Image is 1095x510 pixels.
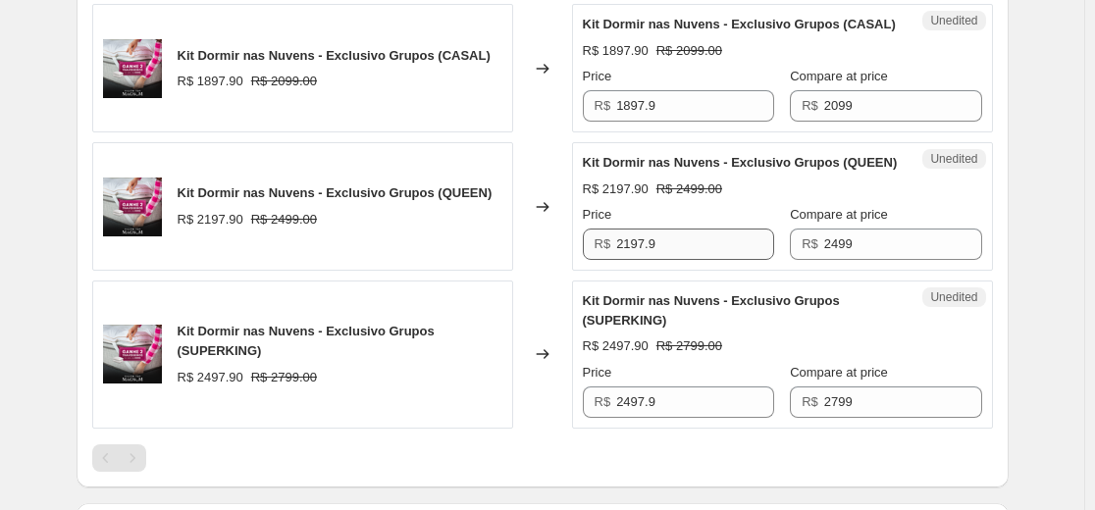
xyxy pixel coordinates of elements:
strike: R$ 2499.00 [251,210,317,229]
div: R$ 2197.90 [178,210,243,229]
span: Kit Dormir nas Nuvens - Exclusivo Grupos (CASAL) [178,48,491,63]
div: R$ 2197.90 [583,179,649,199]
strike: R$ 2499.00 [656,179,722,199]
strike: R$ 2799.00 [251,368,317,387]
div: R$ 1897.90 [583,41,649,61]
span: Compare at price [790,207,888,222]
span: Unedited [930,13,977,28]
span: Compare at price [790,365,888,380]
strike: R$ 2799.00 [656,336,722,356]
img: Kit.PillowTop_423fb0ec-4cfd-4b7d-966c-b781c88b1c6d_80x.png [103,178,162,236]
strike: R$ 2099.00 [251,72,317,91]
span: R$ [802,98,818,113]
span: Kit Dormir nas Nuvens - Exclusivo Grupos (CASAL) [583,17,896,31]
span: Unedited [930,151,977,167]
div: R$ 1897.90 [178,72,243,91]
strike: R$ 2099.00 [656,41,722,61]
img: Kit.PillowTop_423fb0ec-4cfd-4b7d-966c-b781c88b1c6d_80x.png [103,325,162,383]
div: R$ 2497.90 [178,368,243,387]
span: R$ [802,394,818,409]
span: Kit Dormir nas Nuvens - Exclusivo Grupos (SUPERKING) [178,324,435,358]
span: R$ [595,98,611,113]
span: Kit Dormir nas Nuvens - Exclusivo Grupos (SUPERKING) [583,293,840,328]
span: Price [583,69,612,83]
span: R$ [595,394,611,409]
span: Kit Dormir nas Nuvens - Exclusivo Grupos (QUEEN) [178,185,493,200]
nav: Pagination [92,444,146,472]
span: Price [583,365,612,380]
span: R$ [595,236,611,251]
span: Price [583,207,612,222]
span: Compare at price [790,69,888,83]
img: Kit.PillowTop_423fb0ec-4cfd-4b7d-966c-b781c88b1c6d_80x.png [103,39,162,98]
span: Unedited [930,289,977,305]
span: R$ [802,236,818,251]
div: R$ 2497.90 [583,336,649,356]
span: Kit Dormir nas Nuvens - Exclusivo Grupos (QUEEN) [583,155,898,170]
